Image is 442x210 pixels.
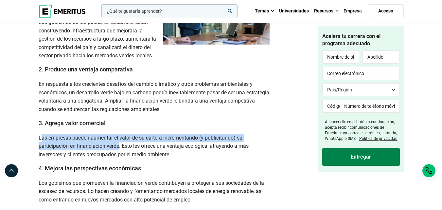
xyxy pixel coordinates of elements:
[39,165,141,172] font: 4. Mejora las perspectivas económicas
[322,33,380,47] font: Acelera tu carrera con el programa adecuado
[322,67,400,80] input: Correo electrónico
[314,8,333,13] font: Recursos
[101,4,238,18] input: campo de búsqueda de productos de woocommerce-0
[279,8,309,13] font: Universidades
[39,66,133,73] font: 2. Produce una ventaja comparativa
[39,81,269,112] font: En respuesta a los crecientes desafíos del cambio climático y otros problemas ambientales y econó...
[322,148,400,166] input: Entregar
[362,51,400,64] input: Apellido
[39,135,249,158] font: Las empresas pueden aumentar el valor de su cartera incrementando (y publicitando) su participaci...
[398,136,398,141] font: .
[322,100,340,113] input: Código
[344,8,362,13] font: Empresa
[39,120,106,126] font: 3. Agrega valor comercial
[322,84,400,97] select: País
[39,180,264,203] font: Los gobiernos que promueven la financiación verde contribuyen a proteger a sus sociedades de la e...
[325,120,397,141] font: Al hacer clic en el botón a continuación, acepta recibir comunicaciones de Emeritus por correo el...
[255,8,269,13] font: Temas
[322,51,360,64] input: Nombre de pila
[359,136,398,141] a: Política de privacidad
[340,100,400,113] input: Número de teléfono móvil
[378,8,393,13] font: Acceso
[368,4,404,18] a: Acceso
[39,19,156,59] font: Los gobiernos de los países en desarrollo están construyendo infraestructura que mejorará la gest...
